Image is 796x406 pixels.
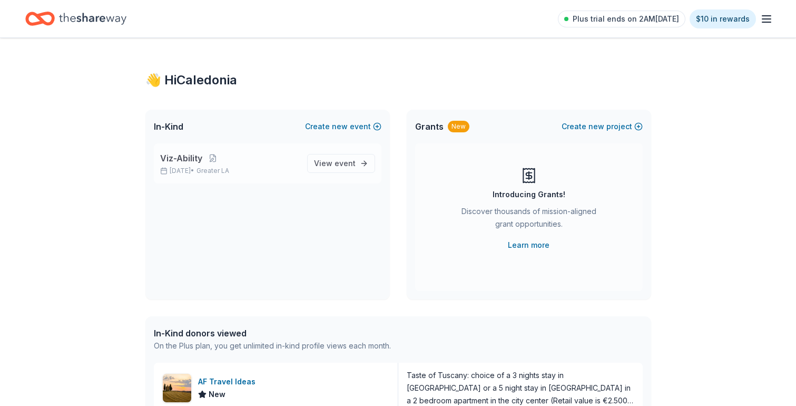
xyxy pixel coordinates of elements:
[562,120,643,133] button: Createnewproject
[196,167,229,175] span: Greater LA
[160,167,299,175] p: [DATE] •
[25,6,126,31] a: Home
[145,72,651,89] div: 👋 Hi Caledonia
[154,327,391,340] div: In-Kind donors viewed
[573,13,679,25] span: Plus trial ends on 2AM[DATE]
[508,239,549,252] a: Learn more
[209,388,225,401] span: New
[314,157,356,170] span: View
[154,340,391,352] div: On the Plus plan, you get unlimited in-kind profile views each month.
[493,188,565,201] div: Introducing Grants!
[332,120,348,133] span: new
[335,159,356,168] span: event
[457,205,601,235] div: Discover thousands of mission-aligned grant opportunities.
[307,154,375,173] a: View event
[588,120,604,133] span: new
[448,121,469,132] div: New
[160,152,202,165] span: Viz-Ability
[558,11,685,27] a: Plus trial ends on 2AM[DATE]
[163,374,191,402] img: Image for AF Travel Ideas
[154,120,183,133] span: In-Kind
[690,9,756,28] a: $10 in rewards
[305,120,381,133] button: Createnewevent
[198,375,260,388] div: AF Travel Ideas
[415,120,444,133] span: Grants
